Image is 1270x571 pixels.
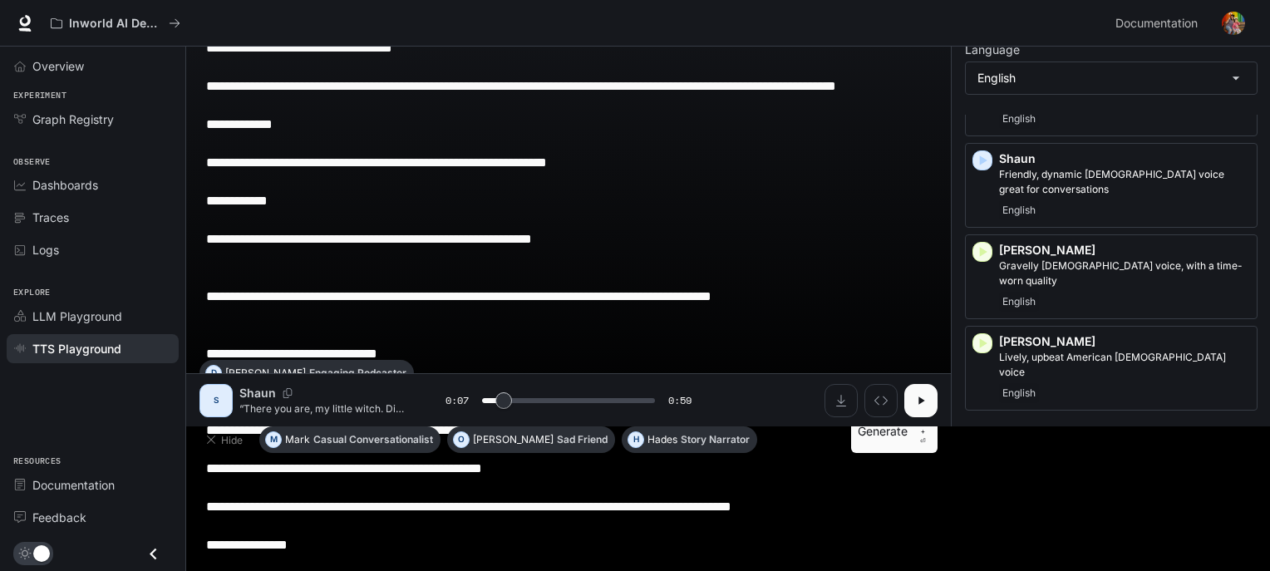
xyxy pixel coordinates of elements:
[7,170,179,199] a: Dashboards
[681,435,750,445] p: Story Narrator
[203,387,229,414] div: S
[622,426,757,453] button: HHadesStory Narrator
[965,44,1020,56] p: Language
[32,111,114,128] span: Graph Registry
[668,392,692,409] span: 0:59
[647,435,677,445] p: Hades
[276,388,299,398] button: Copy Voice ID
[32,209,69,226] span: Traces
[7,235,179,264] a: Logs
[7,203,179,232] a: Traces
[7,52,179,81] a: Overview
[447,426,615,453] button: O[PERSON_NAME]Sad Friend
[1115,13,1198,34] span: Documentation
[7,105,179,134] a: Graph Registry
[32,241,59,258] span: Logs
[69,17,162,31] p: Inworld AI Demos
[999,258,1250,288] p: Gravelly male voice, with a time-worn quality
[199,426,253,453] button: Hide
[32,57,84,75] span: Overview
[199,360,414,386] button: D[PERSON_NAME]Engaging Podcaster
[999,350,1250,380] p: Lively, upbeat American male voice
[1109,7,1210,40] a: Documentation
[473,435,554,445] p: [PERSON_NAME]
[266,426,281,453] div: M
[309,368,406,378] p: Engaging Podcaster
[313,435,433,445] p: Casual Conversationalist
[7,334,179,363] a: TTS Playground
[825,384,858,417] button: Download audio
[914,416,931,446] p: ⏎
[914,416,931,436] p: CTRL +
[32,340,121,357] span: TTS Playground
[445,392,469,409] span: 0:07
[966,62,1257,94] div: English
[1222,12,1245,35] img: User avatar
[225,368,306,378] p: [PERSON_NAME]
[999,383,1039,403] span: English
[454,426,469,453] div: O
[259,426,441,453] button: MMarkCasual Conversationalist
[32,176,98,194] span: Dashboards
[999,242,1250,258] p: [PERSON_NAME]
[7,302,179,331] a: LLM Playground
[999,109,1039,129] span: English
[32,308,122,325] span: LLM Playground
[239,401,406,416] p: “There you are, my little witch. Did you think you could hide from me?” “Every part of you was de...
[999,150,1250,167] p: Shaun
[285,435,310,445] p: Mark
[43,7,188,40] button: All workspaces
[864,384,898,417] button: Inspect
[999,167,1250,197] p: Friendly, dynamic male voice great for conversations
[999,292,1039,312] span: English
[1217,7,1250,40] button: User avatar
[628,426,643,453] div: H
[239,385,276,401] p: Shaun
[999,333,1250,350] p: [PERSON_NAME]
[999,200,1039,220] span: English
[851,410,938,453] button: GenerateCTRL +⏎
[557,435,608,445] p: Sad Friend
